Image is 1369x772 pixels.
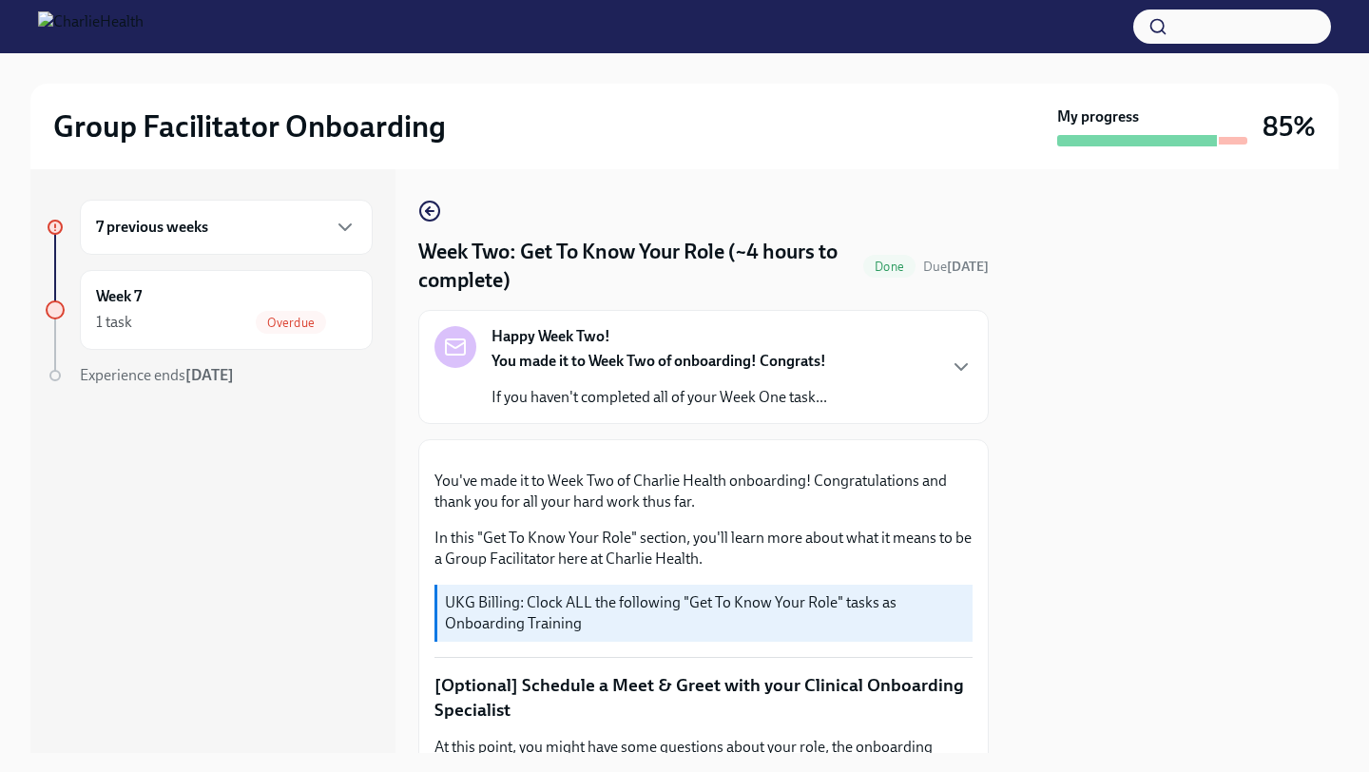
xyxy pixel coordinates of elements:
strong: [DATE] [185,366,234,384]
span: Experience ends [80,366,234,384]
p: If you haven't completed all of your Week One task... [492,387,827,408]
span: Overdue [256,316,326,330]
div: 7 previous weeks [80,200,373,255]
img: CharlieHealth [38,11,144,42]
h6: 7 previous weeks [96,217,208,238]
strong: [DATE] [947,259,989,275]
p: UKG Billing: Clock ALL the following "Get To Know Your Role" tasks as Onboarding Training [445,592,965,634]
a: Week 71 taskOverdue [46,270,373,350]
h2: Group Facilitator Onboarding [53,107,446,145]
strong: My progress [1057,106,1139,127]
span: Due [923,259,989,275]
span: Done [863,260,916,274]
h6: Week 7 [96,286,142,307]
p: [Optional] Schedule a Meet & Greet with your Clinical Onboarding Specialist [434,673,973,722]
strong: Happy Week Two! [492,326,610,347]
h4: Week Two: Get To Know Your Role (~4 hours to complete) [418,238,856,295]
strong: You made it to Week Two of onboarding! Congrats! [492,352,826,370]
p: In this "Get To Know Your Role" section, you'll learn more about what it means to be a Group Faci... [434,528,973,569]
p: You've made it to Week Two of Charlie Health onboarding! Congratulations and thank you for all yo... [434,471,973,512]
span: May 26th, 2025 10:00 [923,258,989,276]
h3: 85% [1263,109,1316,144]
div: 1 task [96,312,132,333]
